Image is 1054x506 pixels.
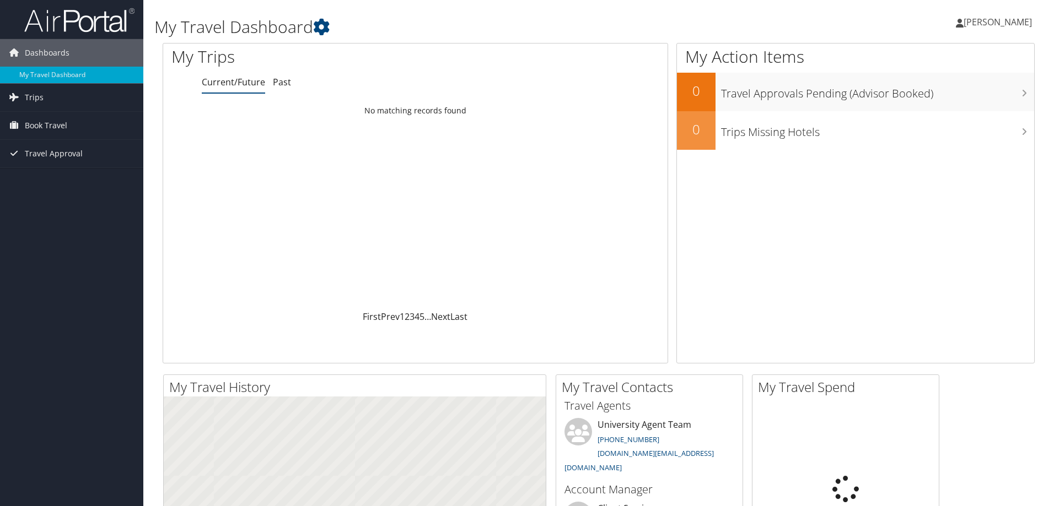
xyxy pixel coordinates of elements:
[405,311,410,323] a: 2
[431,311,450,323] a: Next
[163,101,668,121] td: No matching records found
[562,378,743,396] h2: My Travel Contacts
[677,73,1034,111] a: 0Travel Approvals Pending (Advisor Booked)
[415,311,420,323] a: 4
[564,448,714,472] a: [DOMAIN_NAME][EMAIL_ADDRESS][DOMAIN_NAME]
[559,418,740,477] li: University Agent Team
[273,76,291,88] a: Past
[677,81,716,100] h2: 0
[564,482,734,497] h3: Account Manager
[154,15,747,39] h1: My Travel Dashboard
[721,80,1034,101] h3: Travel Approvals Pending (Advisor Booked)
[25,84,44,111] span: Trips
[169,378,546,396] h2: My Travel History
[400,311,405,323] a: 1
[25,112,67,139] span: Book Travel
[598,434,659,444] a: [PHONE_NUMBER]
[450,311,467,323] a: Last
[721,119,1034,140] h3: Trips Missing Hotels
[171,45,449,68] h1: My Trips
[202,76,265,88] a: Current/Future
[677,120,716,139] h2: 0
[420,311,424,323] a: 5
[424,311,431,323] span: …
[564,398,734,413] h3: Travel Agents
[381,311,400,323] a: Prev
[25,39,69,67] span: Dashboards
[677,111,1034,150] a: 0Trips Missing Hotels
[677,45,1034,68] h1: My Action Items
[964,16,1032,28] span: [PERSON_NAME]
[956,6,1043,39] a: [PERSON_NAME]
[24,7,135,33] img: airportal-logo.png
[410,311,415,323] a: 3
[758,378,939,396] h2: My Travel Spend
[363,311,381,323] a: First
[25,140,83,167] span: Travel Approval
